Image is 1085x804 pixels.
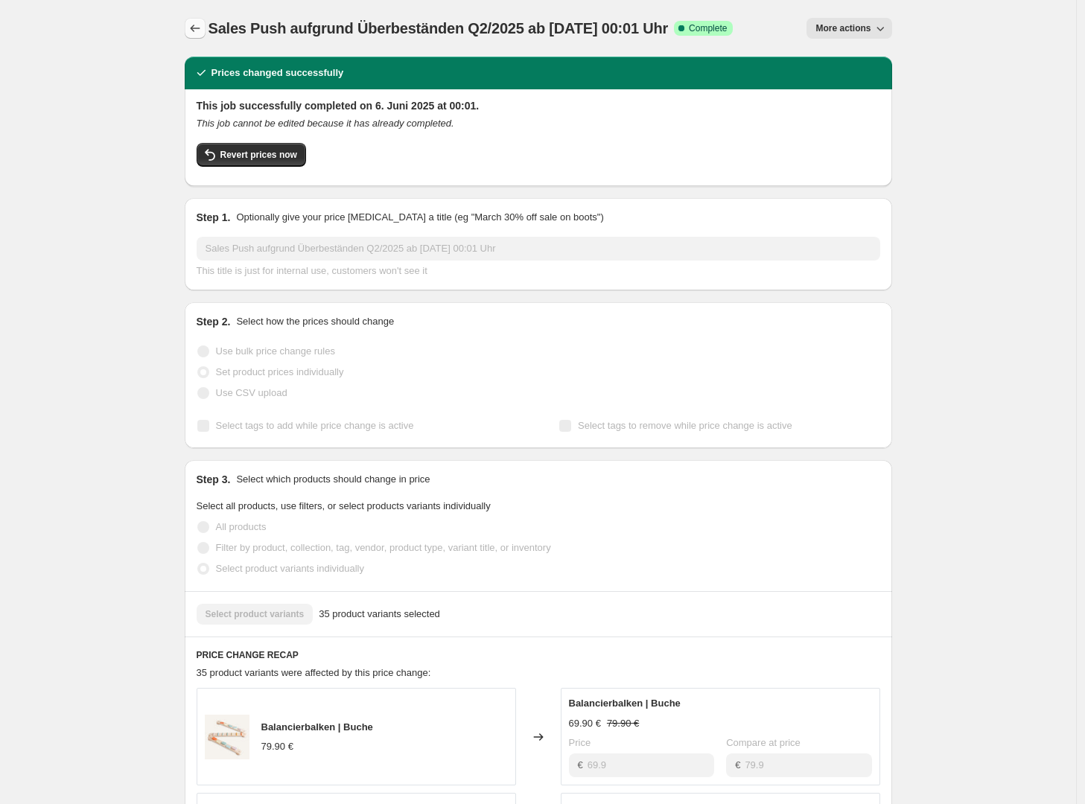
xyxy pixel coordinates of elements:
p: Optionally give your price [MEDICAL_DATA] a title (eg "March 30% off sale on boots") [236,210,603,225]
p: Select which products should change in price [236,472,430,487]
span: 35 product variants were affected by this price change: [197,667,431,678]
span: Compare at price [726,737,801,748]
span: Filter by product, collection, tag, vendor, product type, variant title, or inventory [216,542,551,553]
h2: Step 2. [197,314,231,329]
h2: Step 3. [197,472,231,487]
div: 79.90 € [261,739,293,754]
span: Set product prices individually [216,366,344,377]
strike: 79.90 € [607,716,639,731]
span: Select product variants individually [216,563,364,574]
input: 30% off holiday sale [197,237,880,261]
span: Price [569,737,591,748]
span: Select tags to add while price change is active [216,420,414,431]
span: Use bulk price change rules [216,345,335,357]
button: Revert prices now [197,143,306,167]
span: € [735,759,740,770]
span: Complete [689,22,727,34]
span: Revert prices now [220,149,297,161]
h6: PRICE CHANGE RECAP [197,649,880,661]
i: This job cannot be edited because it has already completed. [197,118,454,129]
img: Ehrenkind-Balancierbalken_80x.jpg [205,715,249,759]
button: Price change jobs [185,18,206,39]
h2: Prices changed successfully [211,66,344,80]
span: Balancierbalken | Buche [261,721,373,733]
span: This title is just for internal use, customers won't see it [197,265,427,276]
button: More actions [806,18,891,39]
span: More actions [815,22,871,34]
p: Select how the prices should change [236,314,394,329]
span: Use CSV upload [216,387,287,398]
span: Balancierbalken | Buche [569,698,681,709]
h2: This job successfully completed on 6. Juni 2025 at 00:01. [197,98,880,113]
span: € [578,759,583,770]
span: 35 product variants selected [319,607,440,622]
span: Select all products, use filters, or select products variants individually [197,500,491,511]
span: Select tags to remove while price change is active [578,420,792,431]
div: 69.90 € [569,716,601,731]
span: All products [216,521,267,532]
span: Sales Push aufgrund Überbeständen Q2/2025 ab [DATE] 00:01 Uhr [209,20,669,36]
h2: Step 1. [197,210,231,225]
